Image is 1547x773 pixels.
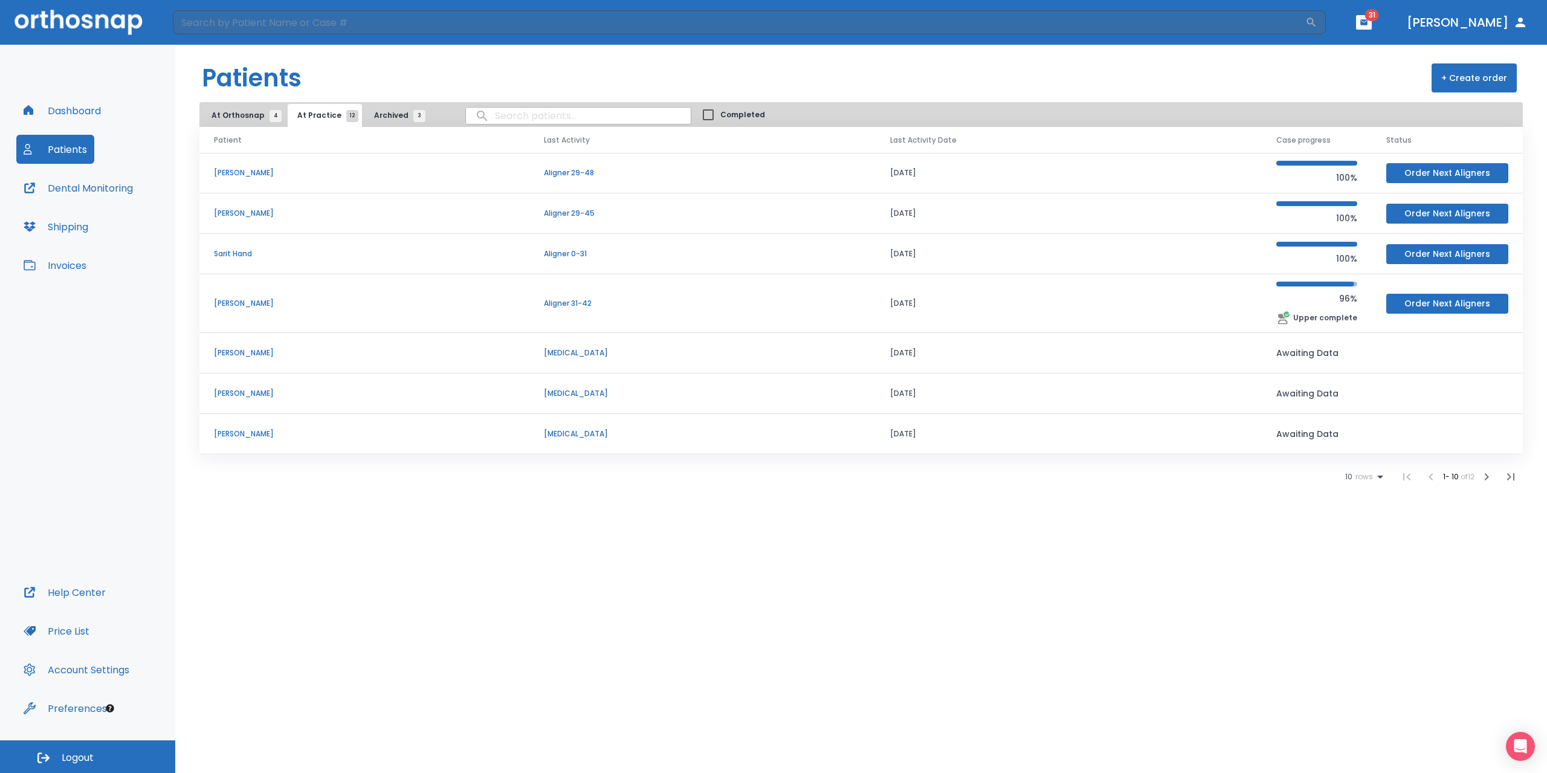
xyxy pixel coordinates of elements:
span: Last Activity Date [890,135,957,146]
span: of 12 [1461,471,1474,482]
input: Search by Patient Name or Case # [173,10,1305,34]
p: Awaiting Data [1276,346,1357,360]
p: [MEDICAL_DATA] [544,429,861,439]
input: search [466,104,691,128]
button: Order Next Aligners [1386,204,1508,224]
button: Invoices [16,251,94,280]
p: Awaiting Data [1276,427,1357,441]
button: Account Settings [16,655,137,684]
button: [PERSON_NAME] [1402,11,1532,33]
span: 31 [1365,9,1379,21]
span: Archived [374,110,419,121]
p: 100% [1276,170,1357,185]
button: Dental Monitoring [16,173,140,202]
td: [DATE] [876,274,1262,333]
td: [DATE] [876,234,1262,274]
span: At Orthosnap [212,110,276,121]
td: [DATE] [876,414,1262,454]
td: [DATE] [876,153,1262,193]
p: [PERSON_NAME] [214,388,515,399]
td: [DATE] [876,454,1262,495]
span: Patient [214,135,242,146]
button: + Create order [1432,63,1517,92]
p: [PERSON_NAME] [214,298,515,309]
div: tabs [202,104,431,127]
button: Order Next Aligners [1386,294,1508,314]
span: 12 [346,110,358,122]
p: [MEDICAL_DATA] [544,348,861,358]
p: Awaiting Data [1276,386,1357,401]
img: Orthosnap [15,10,143,34]
span: 10 [1345,473,1352,481]
p: 100% [1276,211,1357,225]
td: [DATE] [876,374,1262,414]
p: [MEDICAL_DATA] [544,388,861,399]
button: Order Next Aligners [1386,244,1508,264]
p: [PERSON_NAME] [214,208,515,219]
span: At Practice [297,110,352,121]
span: rows [1352,473,1373,481]
button: Preferences [16,694,114,723]
button: Shipping [16,212,95,241]
div: Open Intercom Messenger [1506,732,1535,761]
p: 100% [1276,251,1357,266]
span: Last Activity [544,135,590,146]
span: Logout [62,751,94,765]
p: 96% [1276,291,1357,306]
p: [PERSON_NAME] [214,429,515,439]
p: Aligner 29-48 [544,167,861,178]
button: Order Next Aligners [1386,163,1508,183]
p: Aligner 0-31 [544,248,861,259]
span: Status [1386,135,1412,146]
p: Sarit Hand [214,248,515,259]
span: 4 [270,110,282,122]
button: Patients [16,135,94,164]
button: Dashboard [16,96,108,125]
h1: Patients [202,60,302,96]
td: [DATE] [876,193,1262,234]
button: Help Center [16,578,113,607]
span: 1 - 10 [1443,471,1461,482]
div: Tooltip anchor [105,703,115,714]
span: Completed [720,109,765,120]
p: Aligner 31-42 [544,298,861,309]
span: 3 [413,110,425,122]
p: Upper complete [1293,312,1357,323]
p: [PERSON_NAME] [214,348,515,358]
button: Price List [16,616,97,645]
p: Aligner 29-45 [544,208,861,219]
td: [DATE] [876,333,1262,374]
p: [PERSON_NAME] [214,167,515,178]
span: Case progress [1276,135,1331,146]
